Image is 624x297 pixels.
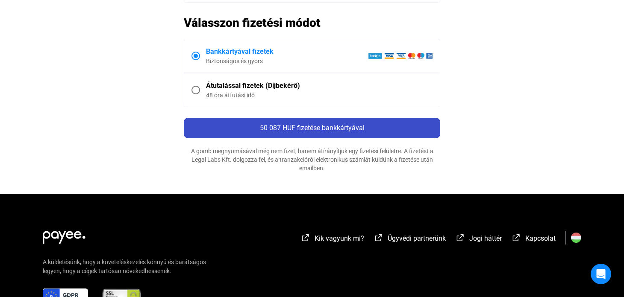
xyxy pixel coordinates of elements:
[206,91,433,99] div: 48 óra átfutási idő
[260,124,365,132] span: 50 087 HUF fizetése bankkártyával
[388,234,446,242] span: Ügyvédi partnerünk
[591,264,611,284] div: Open Intercom Messenger
[368,52,433,59] img: barion
[511,236,556,244] a: external-link-whiteKapcsolat
[206,47,368,57] div: Bankkártyával fizetek
[455,233,465,242] img: external-link-white
[206,57,368,65] div: Biztonságos és gyors
[571,233,581,243] img: HU.svg
[374,236,446,244] a: external-link-whiteÜgyvédi partnerünk
[469,234,502,242] span: Jogi háttér
[184,118,440,138] button: 50 087 HUF fizetése bankkártyával
[300,236,364,244] a: external-link-whiteKik vagyunk mi?
[525,234,556,242] span: Kapcsolat
[206,81,433,91] div: Átutalással fizetek (Díjbekérő)
[374,233,384,242] img: external-link-white
[184,147,440,172] div: A gomb megnyomásával még nem fizet, hanem átírányítjuk egy fizetési felületre. A fizetést a Legal...
[184,15,440,30] h2: Válasszon fizetési módot
[43,226,85,244] img: white-payee-white-dot.svg
[511,233,521,242] img: external-link-white
[315,234,364,242] span: Kik vagyunk mi?
[455,236,502,244] a: external-link-whiteJogi háttér
[300,233,311,242] img: external-link-white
